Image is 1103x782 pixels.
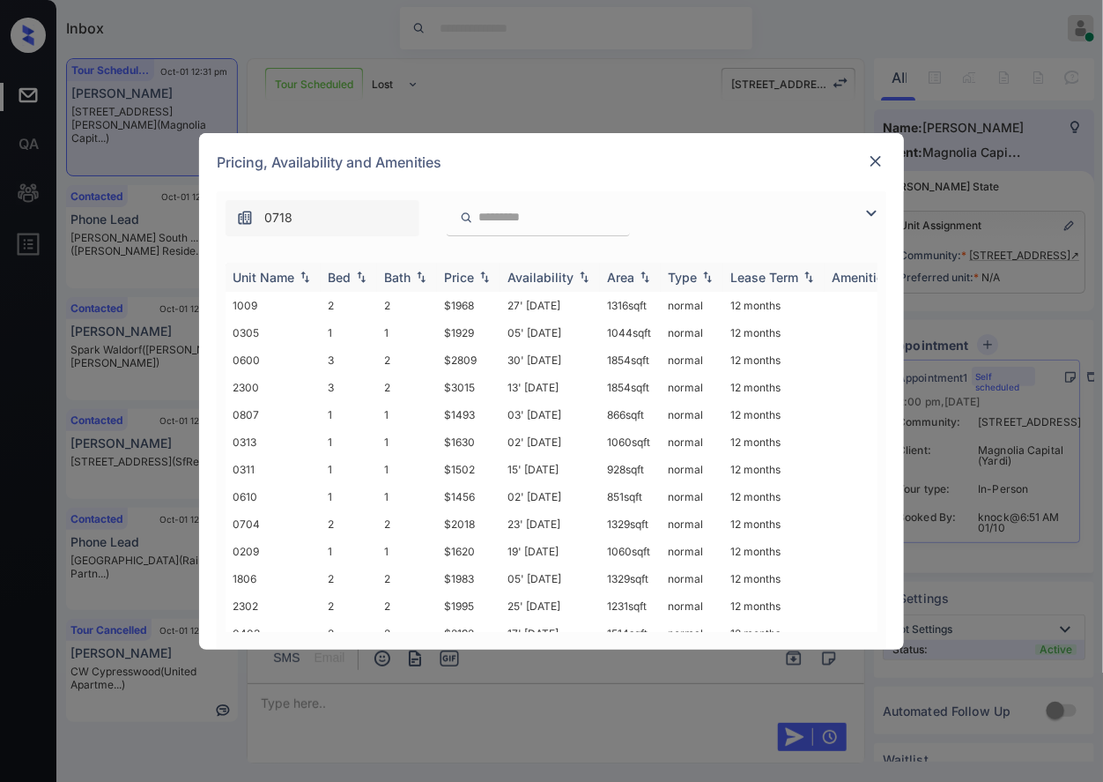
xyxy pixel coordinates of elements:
font: 1 [384,436,389,449]
td: 3 [321,346,377,374]
font: months [744,518,781,531]
td: 2302 [226,592,321,620]
img: sorting [412,271,430,283]
font: 2 [384,572,390,585]
font: Amenities [832,270,891,285]
td: 0807 [226,401,321,428]
td: 2 [321,292,377,319]
td: $1456 [437,483,500,510]
td: 15' [DATE] [500,456,600,483]
td: 12 months [723,292,825,319]
font: 12 [730,572,741,585]
font: 2 [328,572,334,585]
div: Lease Term [730,270,798,285]
img: sorting [800,271,818,283]
font: normal [668,354,703,367]
img: icon-zuma [460,210,473,226]
img: sorting [296,271,314,283]
td: $1502 [437,456,500,483]
td: 03' [DATE] [500,401,600,428]
img: sorting [636,271,654,283]
td: 1060 sqft [600,428,661,456]
td: 13' [DATE] [500,374,600,401]
td: $1968 [437,292,500,319]
font: months [744,381,781,394]
td: 0209 [226,538,321,565]
font: 1 [384,463,389,476]
font: months [744,354,781,367]
font: 12 [730,545,741,558]
img: sorting [352,271,370,283]
font: 2 [384,354,390,367]
img: sorting [575,271,593,283]
font: 1329 [607,572,630,585]
font: 1060 [607,545,632,558]
td: $1620 [437,538,500,565]
td: $1493 [437,401,500,428]
font: 1 [384,545,389,558]
font: 3 [328,381,334,394]
td: 0311 [226,456,321,483]
td: 25' [DATE] [500,592,600,620]
font: 2 [384,381,390,394]
font: 1 [328,545,332,558]
td: $1983 [437,565,500,592]
td: 27' [DATE] [500,292,600,319]
td: 928 sqft [600,456,661,483]
img: icon-zuma [236,209,254,227]
font: normal [668,326,703,339]
font: 1 [328,463,332,476]
td: 0403 [226,620,321,647]
img: sorting [476,271,493,283]
td: 1009 [226,292,321,319]
font: months [744,436,781,449]
font: 12 [730,326,741,339]
td: 05' [DATE] [500,565,600,592]
div: Price [444,270,474,285]
font: months [744,627,781,640]
td: 0305 [226,319,321,346]
div: Pricing, Availability and Amenities [199,133,904,191]
td: 23' [DATE] [500,510,600,538]
font: normal [668,627,703,640]
td: $2809 [437,346,500,374]
font: 12 [730,408,741,421]
td: $1929 [437,319,500,346]
td: 02' [DATE] [500,483,600,510]
div: Bath [384,270,411,285]
font: 1 [328,436,332,449]
td: $2192 [437,620,500,647]
td: 1 [321,319,377,346]
td: 1316 sqft [600,292,661,319]
font: 2 [384,518,390,531]
td: 19' [DATE] [500,538,600,565]
font: 1 [328,408,332,421]
td: $2018 [437,510,500,538]
font: normal [668,490,703,503]
font: 12 [730,600,741,613]
span: 0718 [264,208,292,227]
font: 12 [730,463,741,476]
font: normal [668,545,703,558]
font: months [744,545,781,558]
td: 1854 sqft [600,346,661,374]
td: $1995 [437,592,500,620]
font: 1 [384,408,389,421]
font: months [744,490,781,503]
font: 1 [328,490,332,503]
font: 2 [328,518,334,531]
font: 12 [730,518,741,531]
td: 02' [DATE] [500,428,600,456]
font: 1 [384,326,389,339]
font: normal [668,408,703,421]
div: Area [607,270,634,285]
font: sqft [631,381,649,394]
font: 2 [384,627,390,640]
td: 0600 [226,346,321,374]
font: normal [668,600,703,613]
td: 0313 [226,428,321,456]
td: 866 sqft [600,401,661,428]
font: months [744,572,781,585]
font: 2 [384,299,390,312]
font: 1 [384,490,389,503]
